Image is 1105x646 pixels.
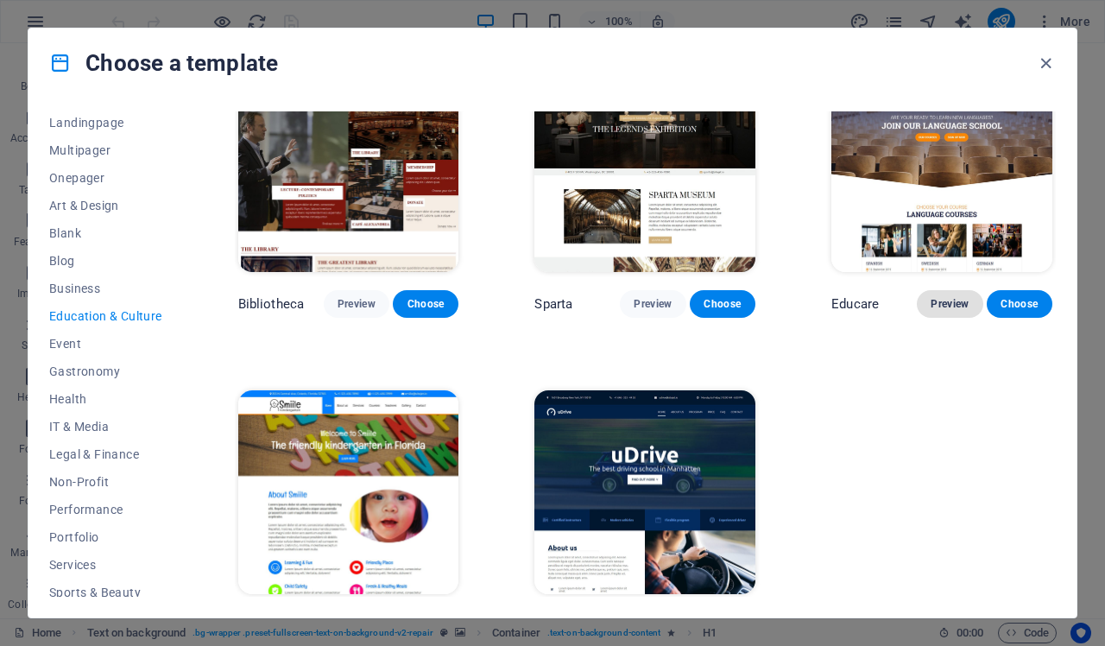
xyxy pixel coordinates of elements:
[49,199,162,212] span: Art & Design
[690,290,755,318] button: Choose
[49,337,162,351] span: Event
[49,275,162,302] button: Business
[49,330,162,358] button: Event
[238,295,305,313] p: Bibliotheca
[49,530,162,544] span: Portfolio
[49,558,162,572] span: Services
[931,297,969,311] span: Preview
[49,254,162,268] span: Blog
[49,171,162,185] span: Onepager
[324,290,389,318] button: Preview
[49,385,162,413] button: Health
[49,392,162,406] span: Health
[704,297,742,311] span: Choose
[831,69,1052,273] img: Educare
[49,164,162,192] button: Onepager
[49,49,278,77] h4: Choose a template
[49,579,162,606] button: Sports & Beauty
[49,302,162,330] button: Education & Culture
[49,136,162,164] button: Multipager
[49,447,162,461] span: Legal & Finance
[49,109,162,136] button: Landingpage
[49,226,162,240] span: Blank
[620,290,685,318] button: Preview
[49,503,162,516] span: Performance
[49,413,162,440] button: IT & Media
[49,523,162,551] button: Portfolio
[49,247,162,275] button: Blog
[49,116,162,130] span: Landingpage
[49,219,162,247] button: Blank
[49,364,162,378] span: Gastronomy
[987,290,1052,318] button: Choose
[49,496,162,523] button: Performance
[534,390,755,594] img: uDrive
[407,297,445,311] span: Choose
[534,295,572,313] p: Sparta
[49,468,162,496] button: Non-Profit
[49,586,162,599] span: Sports & Beauty
[1001,297,1039,311] span: Choose
[49,475,162,489] span: Non-Profit
[393,290,458,318] button: Choose
[238,69,459,273] img: Bibliotheca
[49,192,162,219] button: Art & Design
[49,309,162,323] span: Education & Culture
[917,290,982,318] button: Preview
[338,297,376,311] span: Preview
[49,420,162,434] span: IT & Media
[49,143,162,157] span: Multipager
[831,295,879,313] p: Educare
[49,282,162,295] span: Business
[238,390,459,594] img: Smiile
[534,69,755,273] img: Sparta
[634,297,672,311] span: Preview
[49,358,162,385] button: Gastronomy
[49,551,162,579] button: Services
[49,440,162,468] button: Legal & Finance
